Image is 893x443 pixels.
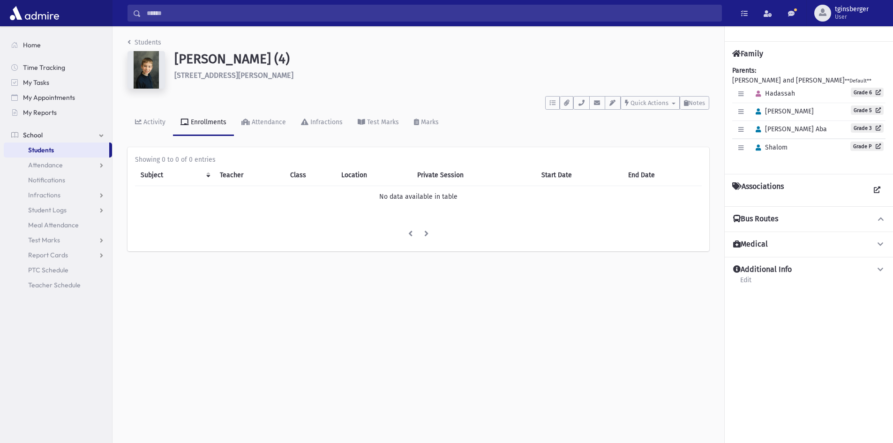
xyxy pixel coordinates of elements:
[4,218,112,233] a: Meal Attendance
[8,4,61,23] img: AdmirePro
[135,186,702,208] td: No data available in table
[293,110,350,136] a: Infractions
[28,221,79,229] span: Meal Attendance
[189,118,226,126] div: Enrollments
[733,265,792,275] h4: Additional Info
[4,90,112,105] a: My Appointments
[851,105,884,115] a: Grade 5
[732,182,784,199] h4: Associations
[135,165,214,186] th: Subject
[23,93,75,102] span: My Appointments
[28,236,60,244] span: Test Marks
[419,118,439,126] div: Marks
[141,5,721,22] input: Search
[733,240,768,249] h4: Medical
[751,143,788,151] span: Shalom
[621,96,680,110] button: Quick Actions
[350,110,406,136] a: Test Marks
[28,146,54,154] span: Students
[740,275,752,292] a: Edit
[285,165,335,186] th: Class
[4,143,109,158] a: Students
[4,60,112,75] a: Time Tracking
[128,110,173,136] a: Activity
[851,123,884,133] a: Grade 3
[835,13,869,21] span: User
[142,118,165,126] div: Activity
[4,128,112,143] a: School
[23,108,57,117] span: My Reports
[732,66,885,166] div: [PERSON_NAME] and [PERSON_NAME]
[536,165,623,186] th: Start Date
[412,165,536,186] th: Private Session
[23,41,41,49] span: Home
[174,51,709,67] h1: [PERSON_NAME] (4)
[4,173,112,188] a: Notifications
[751,107,814,115] span: [PERSON_NAME]
[28,266,68,274] span: PTC Schedule
[4,203,112,218] a: Student Logs
[689,99,705,106] span: Notes
[732,265,885,275] button: Additional Info
[28,251,68,259] span: Report Cards
[4,263,112,278] a: PTC Schedule
[623,165,702,186] th: End Date
[732,214,885,224] button: Bus Routes
[4,105,112,120] a: My Reports
[630,99,668,106] span: Quick Actions
[835,6,869,13] span: tginsberger
[4,75,112,90] a: My Tasks
[4,188,112,203] a: Infractions
[365,118,399,126] div: Test Marks
[28,206,67,214] span: Student Logs
[250,118,286,126] div: Attendance
[28,176,65,184] span: Notifications
[4,158,112,173] a: Attendance
[732,240,885,249] button: Medical
[4,278,112,293] a: Teacher Schedule
[308,118,343,126] div: Infractions
[733,214,778,224] h4: Bus Routes
[214,165,285,186] th: Teacher
[4,248,112,263] a: Report Cards
[23,131,43,139] span: School
[174,71,709,80] h6: [STREET_ADDRESS][PERSON_NAME]
[4,38,112,53] a: Home
[234,110,293,136] a: Attendance
[850,142,884,151] a: Grade P
[23,78,49,87] span: My Tasks
[28,191,60,199] span: Infractions
[23,63,65,72] span: Time Tracking
[128,38,161,51] nav: breadcrumb
[128,38,161,46] a: Students
[173,110,234,136] a: Enrollments
[732,67,756,75] b: Parents:
[406,110,446,136] a: Marks
[680,96,709,110] button: Notes
[732,49,763,58] h4: Family
[336,165,412,186] th: Location
[135,155,702,165] div: Showing 0 to 0 of 0 entries
[4,233,112,248] a: Test Marks
[28,161,63,169] span: Attendance
[751,125,827,133] span: [PERSON_NAME] Aba
[851,88,884,97] a: Grade 6
[751,90,795,98] span: Hadassah
[869,182,885,199] a: View all Associations
[28,281,81,289] span: Teacher Schedule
